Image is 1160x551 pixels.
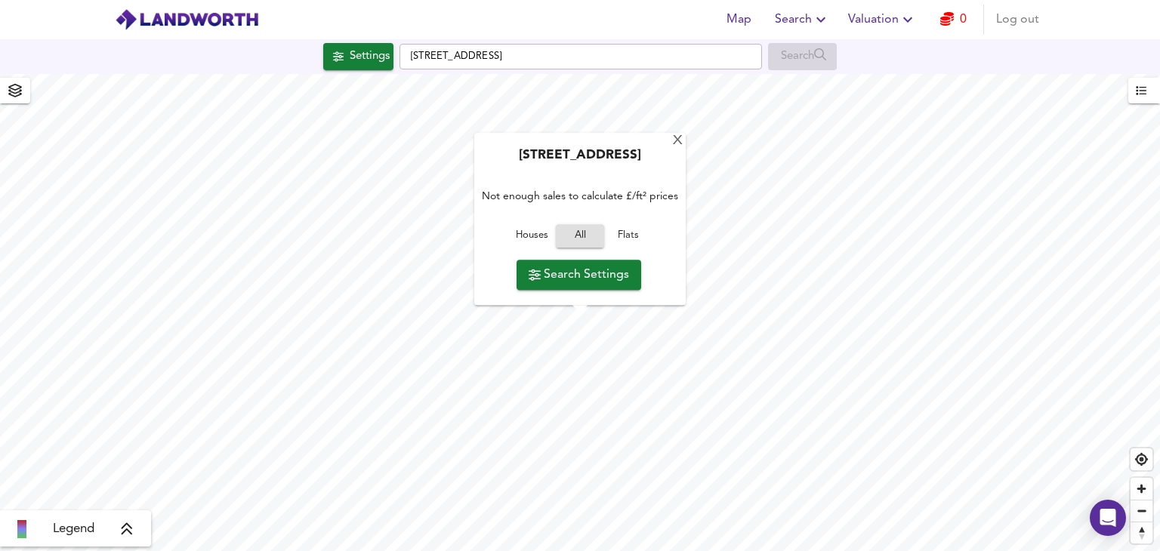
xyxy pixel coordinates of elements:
a: 0 [940,9,967,30]
span: Map [720,9,757,30]
button: All [556,225,604,248]
div: Open Intercom Messenger [1090,500,1126,536]
span: Zoom out [1131,500,1152,522]
span: Houses [511,228,552,245]
img: logo [115,8,259,31]
span: Log out [996,9,1039,30]
div: [STREET_ADDRESS] [482,149,678,173]
button: Houses [507,225,556,248]
button: Settings [323,43,393,70]
div: Enable a Source before running a Search [768,43,837,70]
span: Valuation [848,9,917,30]
div: X [671,134,684,149]
div: Not enough sales to calculate £/ft² prices [482,173,678,220]
div: Settings [350,47,390,66]
button: Search Settings [517,260,641,290]
span: All [563,228,597,245]
span: Search Settings [529,264,629,285]
button: Search [769,5,836,35]
button: Log out [990,5,1045,35]
span: Flats [608,228,649,245]
button: Valuation [842,5,923,35]
div: Click to configure Search Settings [323,43,393,70]
button: Reset bearing to north [1131,522,1152,543]
input: Enter a location... [400,44,762,69]
button: Flats [604,225,652,248]
button: Zoom in [1131,478,1152,500]
button: Find my location [1131,448,1152,470]
button: Zoom out [1131,500,1152,522]
span: Legend [53,520,94,538]
span: Search [775,9,830,30]
button: Map [714,5,763,35]
button: 0 [929,5,977,35]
